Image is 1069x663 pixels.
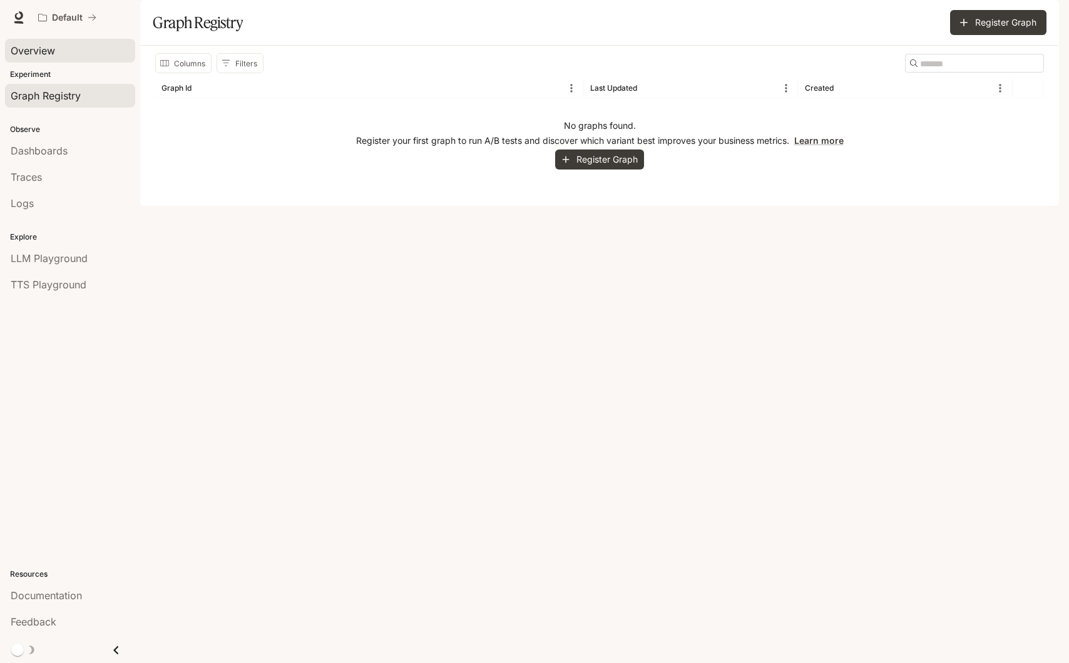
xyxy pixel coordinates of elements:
div: Graph Id [161,83,192,93]
button: Sort [638,79,657,98]
button: Show filters [217,53,263,73]
p: Default [52,13,83,23]
div: Created [805,83,834,93]
p: No graphs found. [564,119,636,132]
button: Select columns [155,53,212,73]
div: Last Updated [590,83,637,93]
button: Sort [193,79,212,98]
a: Learn more [794,135,844,146]
button: Register Graph [555,149,644,170]
button: All workspaces [33,5,102,30]
button: Menu [562,79,581,98]
button: Register Graph [950,10,1046,35]
button: Menu [991,79,1010,98]
button: Menu [777,79,795,98]
p: Register your first graph to run A/B tests and discover which variant best improves your business... [356,134,844,147]
button: Sort [835,79,854,98]
div: Search [905,54,1044,73]
h1: Graph Registry [153,10,243,35]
